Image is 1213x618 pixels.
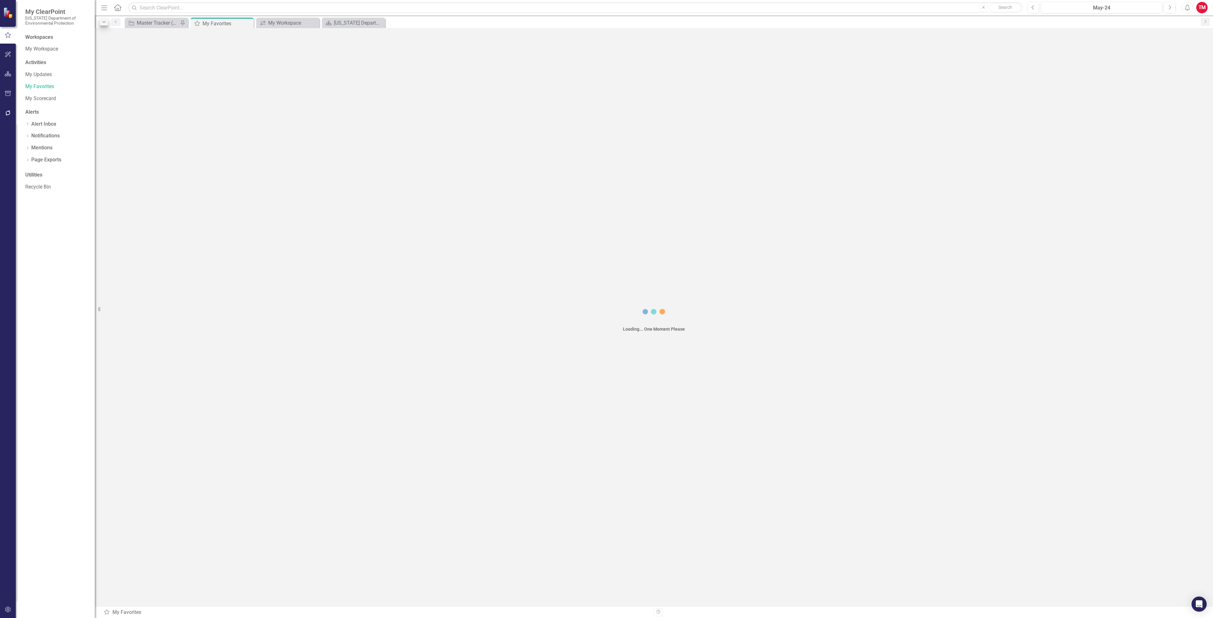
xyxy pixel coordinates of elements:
[1196,2,1208,13] button: TM
[1192,597,1207,612] div: Open Intercom Messenger
[999,5,1012,10] span: Search
[25,95,88,102] a: My Scorecard
[25,45,88,53] a: My Workspace
[323,19,383,27] a: [US_STATE] Department of Environmental Protection
[989,3,1021,12] button: Search
[25,71,88,78] a: My Updates
[31,132,60,140] a: Notifications
[3,7,14,18] img: ClearPoint Strategy
[128,2,1023,13] input: Search ClearPoint...
[202,20,252,27] div: My Favorites
[137,19,178,27] div: Master Tracker (External)
[25,171,88,179] div: Utilities
[25,8,88,15] span: My ClearPoint
[25,83,88,90] a: My Favorites
[25,183,88,191] a: Recycle Bin
[25,109,88,116] div: Alerts
[31,144,52,152] a: Mentions
[1041,2,1162,13] button: May-24
[25,34,53,41] div: Workspaces
[258,19,318,27] a: My Workspace
[623,326,685,332] div: Loading... One Moment Please
[1043,4,1160,12] div: May-24
[126,19,178,27] a: Master Tracker (External)
[25,15,88,26] small: [US_STATE] Department of Environmental Protection
[104,609,649,616] div: My Favorites
[25,59,88,66] div: Activities
[334,19,383,27] div: [US_STATE] Department of Environmental Protection
[31,121,56,128] a: Alert Inbox
[268,19,318,27] div: My Workspace
[31,156,61,164] a: Page Exports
